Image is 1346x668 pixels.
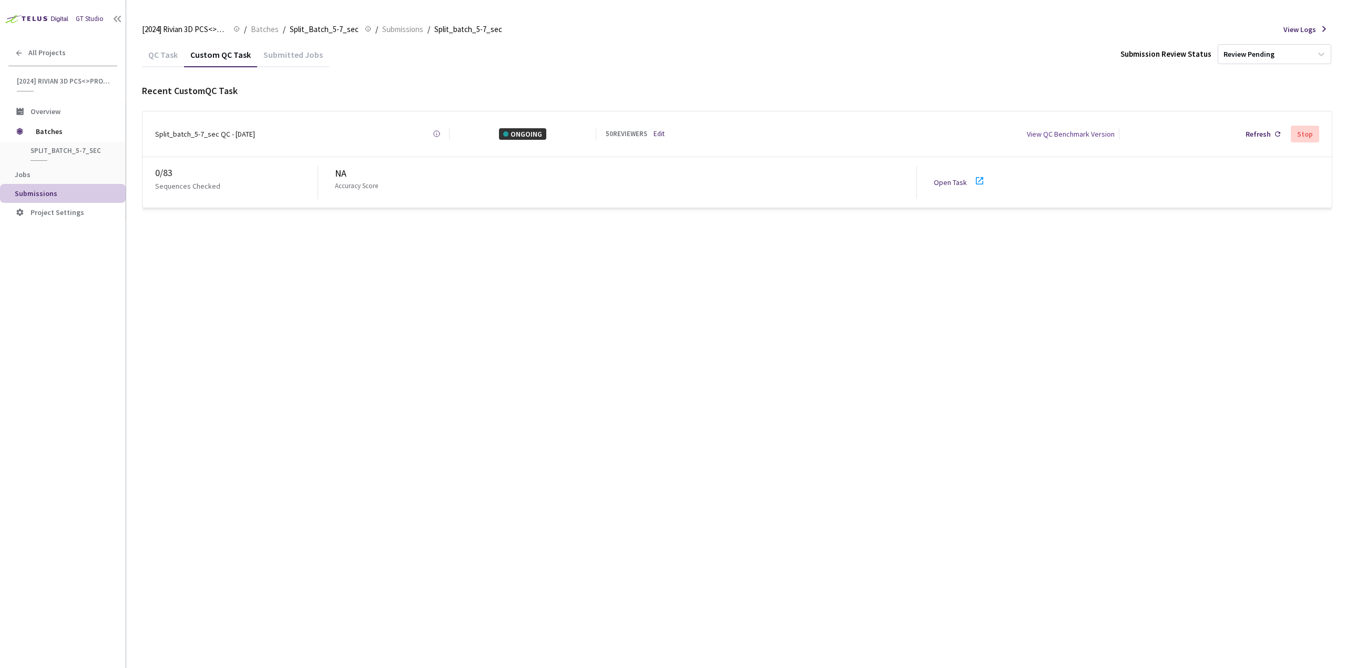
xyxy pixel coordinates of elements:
span: Batches [251,23,279,36]
span: All Projects [28,48,66,57]
div: 0 / 83 [155,166,318,180]
span: Split_Batch_5-7_sec [30,146,108,155]
div: Review Pending [1223,49,1274,59]
div: GT Studio [76,14,104,24]
div: ONGOING [499,128,546,140]
div: Recent Custom QC Task [142,84,1332,98]
a: Submissions [380,23,425,35]
div: NA [335,166,916,181]
div: Split_batch_5-7_sec QC - [DATE] [155,128,255,140]
span: Split_batch_5-7_sec [434,23,502,36]
a: Open Task [934,178,967,187]
span: Split_Batch_5-7_sec [290,23,359,36]
div: Refresh [1246,128,1271,140]
span: Batches [36,121,108,142]
span: Project Settings [30,208,84,217]
div: 50 REVIEWERS [606,129,647,139]
a: Edit [654,129,665,139]
p: Accuracy Score [335,181,378,191]
span: [2024] Rivian 3D PCS<>Production [142,23,227,36]
div: Submission Review Status [1120,48,1211,60]
a: Batches [249,23,281,35]
div: QC Task [142,49,184,67]
span: Overview [30,107,60,116]
span: Jobs [15,170,30,179]
span: [2024] Rivian 3D PCS<>Production [17,77,111,86]
p: Sequences Checked [155,180,220,192]
span: Submissions [15,189,57,198]
div: View QC Benchmark Version [1027,128,1115,140]
li: / [244,23,247,36]
li: / [375,23,378,36]
li: / [283,23,285,36]
div: Custom QC Task [184,49,257,67]
div: Stop [1297,130,1313,138]
span: Submissions [382,23,423,36]
span: View Logs [1283,24,1316,35]
div: Submitted Jobs [257,49,329,67]
li: / [427,23,430,36]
